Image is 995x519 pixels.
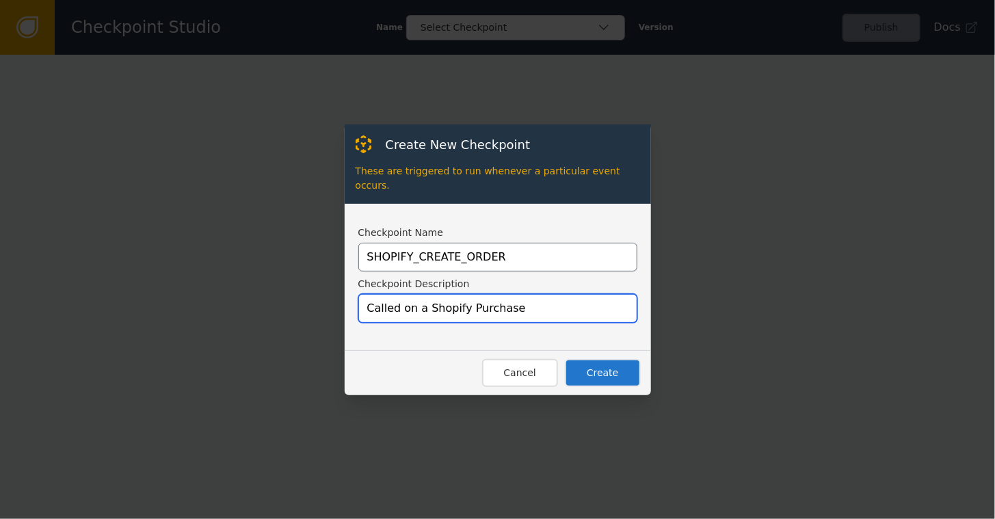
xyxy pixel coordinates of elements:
div: Create New Checkpoint [372,135,531,154]
input: Your brand new checkpoint! [358,294,637,323]
input: YOUR_CHECKPOINT [358,243,637,271]
label: Checkpoint Name [358,226,637,240]
label: Checkpoint Description [358,277,637,291]
div: These are triggered to run whenever a particular event occurs. [356,154,640,193]
button: Cancel [482,359,558,387]
button: Create [565,359,641,387]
